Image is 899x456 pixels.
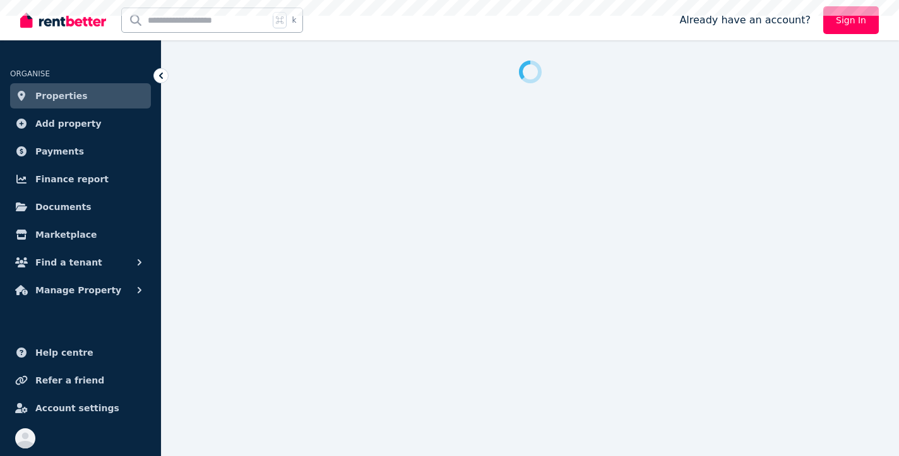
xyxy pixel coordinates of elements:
[10,395,151,421] a: Account settings
[35,400,119,416] span: Account settings
[10,194,151,219] a: Documents
[35,88,88,103] span: Properties
[10,222,151,247] a: Marketplace
[10,139,151,164] a: Payments
[292,15,296,25] span: k
[10,278,151,303] button: Manage Property
[10,69,50,78] span: ORGANISE
[35,144,84,159] span: Payments
[35,373,104,388] span: Refer a friend
[10,83,151,108] a: Properties
[35,172,109,187] span: Finance report
[10,250,151,275] button: Find a tenant
[35,345,93,360] span: Help centre
[20,11,106,30] img: RentBetter
[10,340,151,365] a: Help centre
[679,13,811,28] span: Already have an account?
[35,283,121,298] span: Manage Property
[823,6,879,34] a: Sign In
[10,111,151,136] a: Add property
[10,368,151,393] a: Refer a friend
[35,227,97,242] span: Marketplace
[35,199,92,214] span: Documents
[35,255,102,270] span: Find a tenant
[10,167,151,192] a: Finance report
[35,116,102,131] span: Add property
